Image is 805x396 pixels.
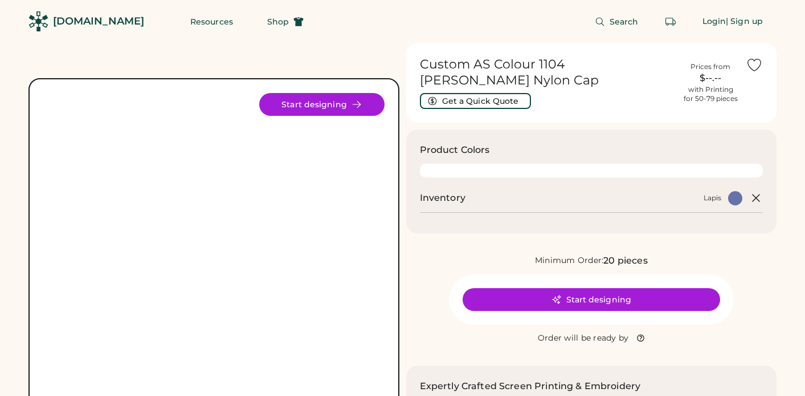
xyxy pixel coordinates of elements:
[538,333,629,344] div: Order will be ready by
[254,10,317,33] button: Shop
[420,56,676,88] h1: Custom AS Colour 1104 [PERSON_NAME] Nylon Cap
[581,10,652,33] button: Search
[659,10,682,33] button: Retrieve an order
[420,143,490,157] h3: Product Colors
[684,85,738,103] div: with Printing for 50-79 pieces
[704,193,721,203] div: Lapis
[603,254,647,268] div: 20 pieces
[420,379,641,393] h2: Expertly Crafted Screen Printing & Embroidery
[259,93,385,116] button: Start designing
[420,93,531,109] button: Get a Quick Quote
[267,18,289,26] span: Shop
[726,16,763,27] div: | Sign up
[702,16,726,27] div: Login
[610,18,639,26] span: Search
[682,71,739,85] div: $--.--
[53,14,144,29] div: [DOMAIN_NAME]
[690,62,730,71] div: Prices from
[177,10,247,33] button: Resources
[420,191,465,205] h2: Inventory
[28,11,48,31] img: Rendered Logo - Screens
[535,255,604,266] div: Minimum Order:
[463,288,720,311] button: Start designing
